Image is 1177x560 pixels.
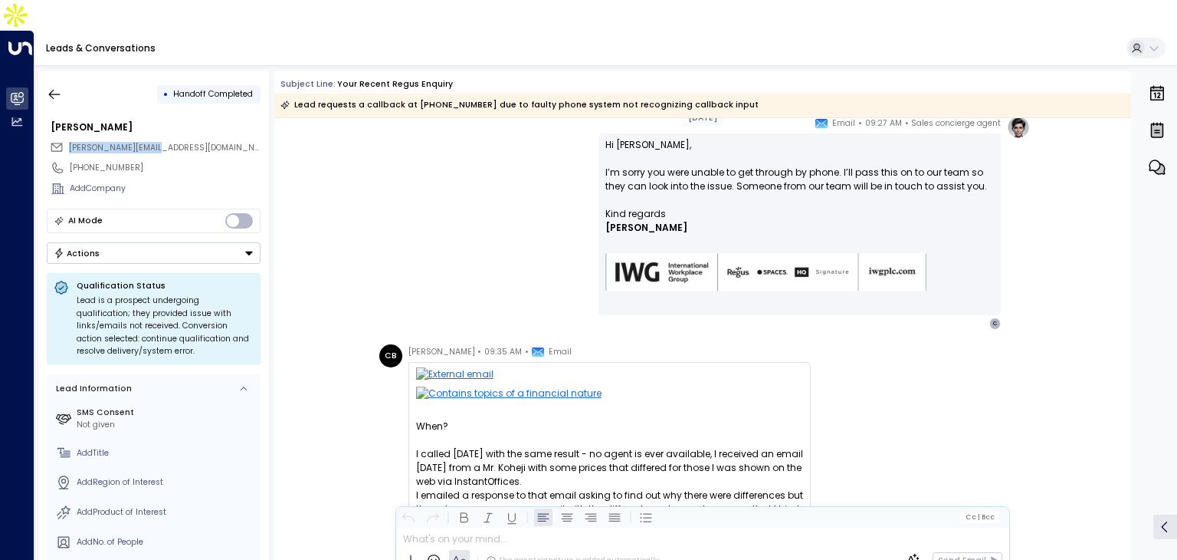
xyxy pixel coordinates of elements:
span: | [977,513,979,521]
div: AI Mode [68,213,103,229]
span: [PERSON_NAME] [408,344,475,360]
div: CB [379,344,402,367]
button: Redo [423,508,441,526]
span: • [477,344,481,360]
span: chris@braggsfam.com [69,142,261,154]
img: Contains topics of a financial nature [416,387,803,406]
div: Button group with a nested menu [47,242,261,264]
span: Subject Line: [280,78,336,90]
div: Signature [605,207,994,311]
span: 09:35 AM [484,344,522,360]
div: AddProduct of Interest [77,506,256,519]
span: Cc Bcc [966,513,995,521]
div: Lead is a prospect undergoing qualification; they provided issue with links/emails not received. ... [77,295,254,358]
label: SMS Consent [77,407,256,419]
button: Undo [399,508,418,526]
button: Cc|Bcc [961,512,999,522]
div: Not given [77,419,256,431]
div: AddTitle [77,447,256,460]
button: Actions [47,242,261,264]
div: AddCompany [70,183,261,195]
div: [PERSON_NAME] [51,120,261,134]
div: Lead Information [52,383,132,395]
img: AIorK4zU2Kz5WUNqa9ifSKC9jFH1hjwenjvh85X70KBOPduETvkeZu4OqG8oPuqbwvp3xfXcMQJCRtwYb-SG [605,253,927,292]
div: Actions [54,248,100,259]
div: Your recent Regus enquiry [337,78,453,91]
p: Qualification Status [77,280,254,292]
div: • [163,84,169,104]
div: [PHONE_NUMBER] [70,162,261,174]
img: External email [416,367,803,387]
span: Email [549,344,572,360]
a: Leads & Conversations [46,41,156,54]
div: [DATE] [682,110,723,126]
span: Handoff Completed [173,88,253,100]
div: C [989,318,1002,330]
div: AddNo. of People [77,536,256,548]
span: • [525,344,529,360]
div: AddRegion of Interest [77,476,256,489]
span: Kind regards [605,207,666,221]
span: [PERSON_NAME][EMAIL_ADDRESS][DOMAIN_NAME] [69,142,274,153]
span: [PERSON_NAME] [605,221,687,235]
div: Lead requests a callback at [PHONE_NUMBER] due to faulty phone system not recognizing callback input [280,97,759,113]
p: Hi [PERSON_NAME], I’m sorry you were unable to get through by phone. I’ll pass this on to our tea... [605,138,994,207]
